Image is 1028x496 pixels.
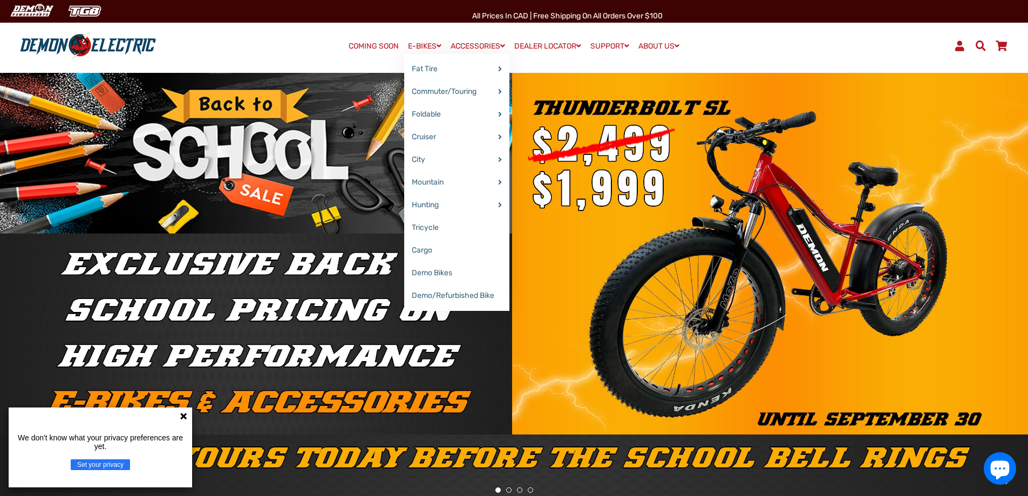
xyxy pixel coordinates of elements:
[447,38,509,54] a: ACCESSORIES
[404,148,509,171] a: City
[404,58,509,80] a: Fat Tire
[404,103,509,126] a: Foldable
[517,487,522,493] button: 3 of 4
[404,194,509,216] a: Hunting
[63,2,107,20] img: TGB Canada
[16,32,160,60] img: Demon Electric logo
[587,38,633,54] a: SUPPORT
[404,284,509,307] a: Demo/Refurbished Bike
[472,11,663,21] span: All Prices in CAD | Free shipping on all orders over $100
[635,38,683,54] a: ABOUT US
[404,80,509,103] a: Commuter/Touring
[404,239,509,262] a: Cargo
[13,433,188,451] p: We don't know what your privacy preferences are yet.
[345,39,403,54] a: COMING SOON
[404,171,509,194] a: Mountain
[510,38,585,54] a: DEALER LOCATOR
[506,487,512,493] button: 2 of 4
[5,2,57,20] img: Demon Electric
[404,216,509,239] a: Tricycle
[404,38,445,54] a: E-BIKES
[495,487,501,493] button: 1 of 4
[528,487,533,493] button: 4 of 4
[981,452,1019,487] inbox-online-store-chat: Shopify online store chat
[404,126,509,148] a: Cruiser
[71,459,130,470] button: Set your privacy
[404,262,509,284] a: Demo Bikes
